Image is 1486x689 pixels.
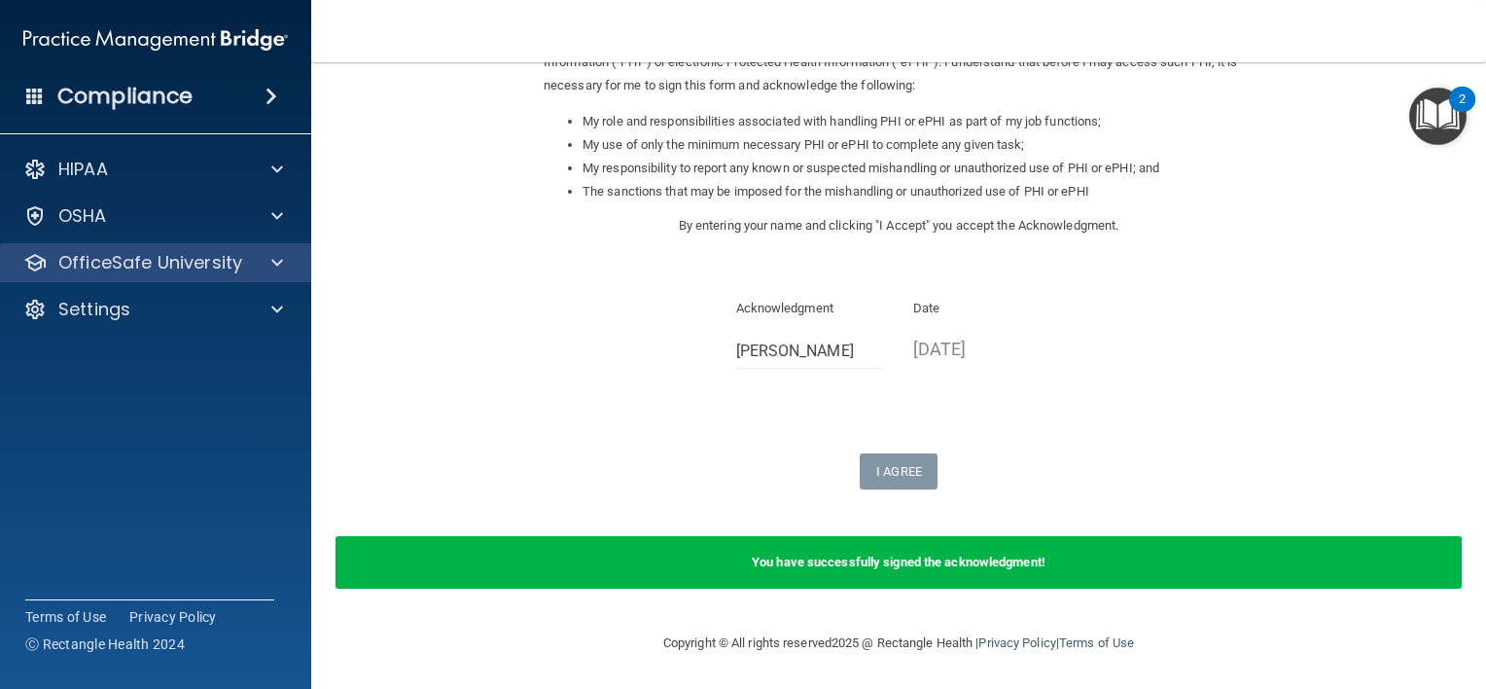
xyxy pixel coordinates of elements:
a: Settings [23,298,283,321]
h4: Compliance [57,83,193,110]
li: The sanctions that may be imposed for the mishandling or unauthorized use of PHI or ePHI [583,180,1254,203]
div: 2 [1459,99,1466,125]
a: Privacy Policy [978,635,1055,650]
button: Open Resource Center, 2 new notifications [1409,88,1467,145]
p: [DATE] [913,333,1062,365]
p: HIPAA [58,158,108,181]
div: Copyright © All rights reserved 2025 @ Rectangle Health | | [544,612,1254,674]
a: HIPAA [23,158,283,181]
p: By entering your name and clicking "I Accept" you accept the Acknowledgment. [544,214,1254,237]
button: I Agree [860,453,938,490]
img: PMB logo [23,20,288,59]
li: My role and responsibilities associated with handling PHI or ePHI as part of my job functions; [583,110,1254,133]
a: Terms of Use [25,607,106,627]
p: Acknowledgment [736,297,885,320]
li: My use of only the minimum necessary PHI or ePHI to complete any given task; [583,133,1254,157]
p: As part of my employment with [PERSON_NAME], OD I may be asked to handle information which contai... [544,27,1254,97]
p: OSHA [58,204,107,228]
a: OSHA [23,204,283,228]
input: Full Name [736,333,885,369]
p: Date [913,297,1062,320]
li: My responsibility to report any known or suspected mishandling or unauthorized use of PHI or ePHI... [583,157,1254,180]
span: Ⓒ Rectangle Health 2024 [25,635,185,654]
p: Settings [58,298,130,321]
p: OfficeSafe University [58,251,242,274]
a: OfficeSafe University [23,251,283,274]
b: You have successfully signed the acknowledgment! [752,555,1045,569]
a: Terms of Use [1059,635,1134,650]
a: Privacy Policy [129,607,217,627]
